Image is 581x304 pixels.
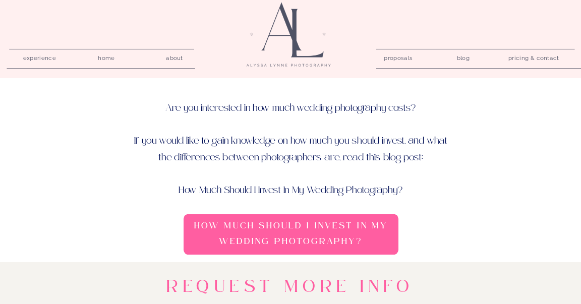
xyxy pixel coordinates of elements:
p: Are you interested in how much wedding photography costs? If you would like to gain knowledge on ... [133,100,448,178]
a: about [161,52,189,61]
a: pricing & contact [504,52,563,66]
a: blog [449,52,477,61]
a: How Much Should I Invest In My Wedding Photography? [187,218,395,252]
a: proposals [384,52,412,61]
a: home [92,52,120,61]
a: experience [17,52,63,61]
h1: Request more Info [133,277,448,302]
